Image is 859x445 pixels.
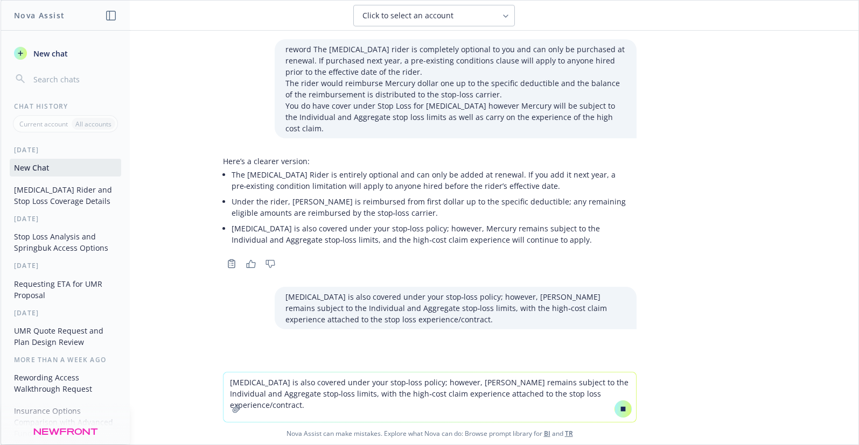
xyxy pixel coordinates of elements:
[1,308,130,317] div: [DATE]
[1,355,130,364] div: More than a week ago
[1,261,130,270] div: [DATE]
[10,159,121,176] button: New Chat
[1,214,130,223] div: [DATE]
[19,119,68,129] p: Current account
[31,72,117,87] input: Search chats
[285,44,626,77] p: reword The [MEDICAL_DATA] rider is completely optional to you and can only be purchased at renewa...
[10,322,121,351] button: UMR Quote Request and Plan Design Review
[75,119,111,129] p: All accounts
[565,429,573,438] a: TR
[1,145,130,154] div: [DATE]
[232,221,637,248] li: [MEDICAL_DATA] is also covered under your stop‑loss policy; however, Mercury remains subject to t...
[262,256,279,271] button: Thumbs down
[31,48,68,59] span: New chat
[14,10,65,21] h1: Nova Assist
[232,194,637,221] li: Under the rider, [PERSON_NAME] is reimbursed from first dollar up to the specific deductible; any...
[10,275,121,304] button: Requesting ETA for UMR Proposal
[10,181,121,210] button: [MEDICAL_DATA] Rider and Stop Loss Coverage Details
[285,291,626,325] p: [MEDICAL_DATA] is also covered under your stop‑loss policy; however, [PERSON_NAME] remains subjec...
[285,100,626,134] p: You do have cover under Stop Loss for [MEDICAL_DATA] however Mercury will be subject to the Indiv...
[223,156,637,167] p: Here’s a clearer version:
[10,402,121,442] button: Insurance Options Comparison with Advanced Funding
[10,44,121,63] button: New chat
[353,5,515,26] button: Click to select an account
[10,369,121,398] button: Rewording Access Walkthrough Request
[10,228,121,257] button: Stop Loss Analysis and Springbuk Access Options
[1,102,130,111] div: Chat History
[5,422,854,444] span: Nova Assist can make mistakes. Explore what Nova can do: Browse prompt library for and
[362,10,453,21] span: Click to select an account
[227,259,236,269] svg: Copy to clipboard
[285,77,626,100] p: The rider would reimburse Mercury dollar one up to the specific deductible and the balance of the...
[232,167,637,194] li: The [MEDICAL_DATA] Rider is entirely optional and can only be added at renewal. If you add it nex...
[544,429,550,438] a: BI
